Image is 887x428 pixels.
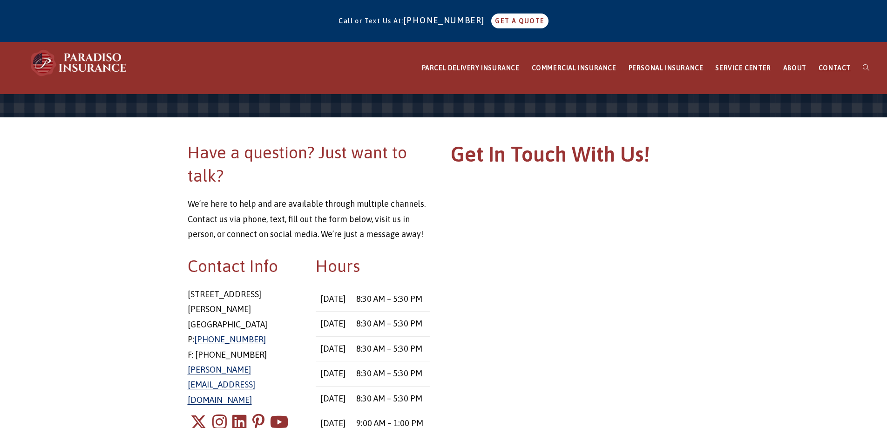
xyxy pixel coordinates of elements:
span: ABOUT [783,64,806,72]
h2: Have a question? Just want to talk? [188,141,431,188]
p: We’re here to help and are available through multiple channels. Contact us via phone, text, fill ... [188,197,431,242]
td: [DATE] [316,287,351,312]
time: 8:30 AM – 5:30 PM [356,319,422,328]
time: 8:30 AM – 5:30 PM [356,344,422,353]
time: 8:30 AM – 5:30 PM [356,294,422,304]
a: SERVICE CENTER [709,42,777,94]
a: PARCEL DELIVERY INSURANCE [416,42,526,94]
span: SERVICE CENTER [715,64,771,72]
a: ABOUT [777,42,813,94]
td: [DATE] [316,336,351,361]
a: [PERSON_NAME][EMAIL_ADDRESS][DOMAIN_NAME] [188,365,255,405]
time: 9:00 AM – 1:00 PM [356,418,423,428]
iframe: Contact Form [451,172,694,423]
p: [STREET_ADDRESS] [PERSON_NAME][GEOGRAPHIC_DATA] P: F: [PHONE_NUMBER] [188,287,302,408]
span: PERSONAL INSURANCE [629,64,704,72]
td: [DATE] [316,312,351,336]
a: GET A QUOTE [491,14,548,28]
h2: Contact Info [188,254,302,278]
a: PERSONAL INSURANCE [623,42,710,94]
h2: Hours [316,254,430,278]
time: 8:30 AM – 5:30 PM [356,368,422,378]
a: [PHONE_NUMBER] [194,334,266,344]
td: [DATE] [316,361,351,386]
h1: Get In Touch With Us! [451,141,694,173]
span: Call or Text Us At: [339,17,404,25]
time: 8:30 AM – 5:30 PM [356,394,422,403]
span: PARCEL DELIVERY INSURANCE [422,64,520,72]
td: [DATE] [316,386,351,411]
a: [PHONE_NUMBER] [404,15,489,25]
span: CONTACT [819,64,851,72]
a: COMMERCIAL INSURANCE [526,42,623,94]
span: COMMERCIAL INSURANCE [532,64,616,72]
a: CONTACT [813,42,857,94]
img: Paradiso Insurance [28,49,130,77]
